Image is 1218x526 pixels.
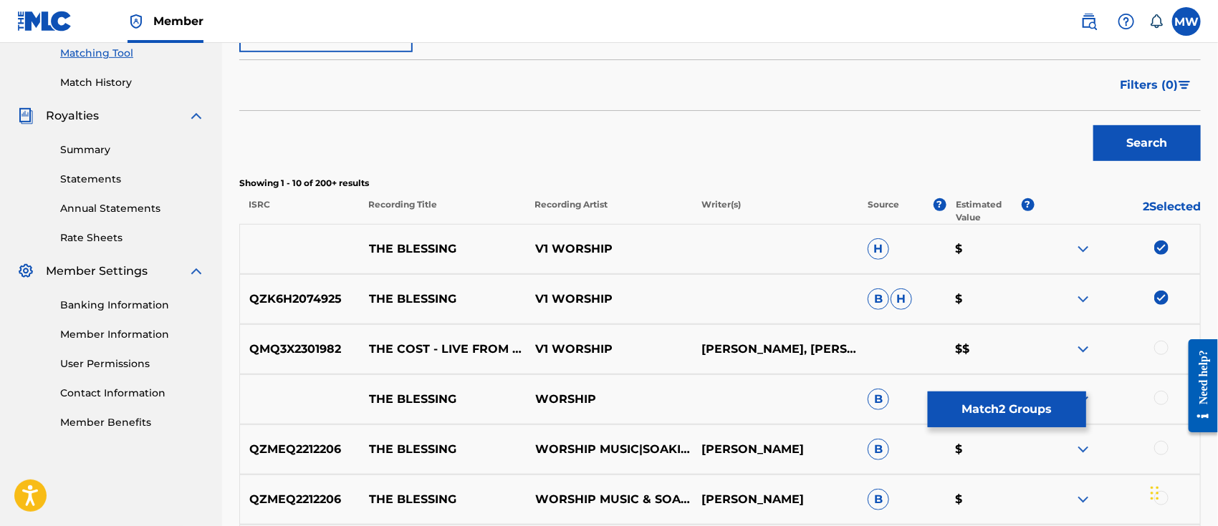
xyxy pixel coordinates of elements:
img: deselect [1154,291,1169,305]
img: Top Rightsholder [128,13,145,30]
p: V1 WORSHIP [525,240,691,258]
p: V1 WORSHIP [525,341,691,358]
p: WORSHIP MUSIC & SOAKING WORSHIP [525,491,691,508]
span: B [868,489,889,510]
span: Member Settings [46,263,148,280]
p: THE COST - LIVE FROM BREAKERS CONFERENCE [359,341,525,358]
img: expand [1075,391,1092,408]
p: THE BLESSING [359,291,525,308]
a: Banking Information [60,298,205,313]
p: Writer(s) [691,198,858,224]
p: QZMEQ2212206 [240,491,359,508]
p: Recording Title [359,198,525,224]
p: $ [946,291,1034,308]
p: Showing 1 - 10 of 200+ results [239,177,1201,190]
p: THE BLESSING [359,391,525,408]
p: QMQ3X2301982 [240,341,359,358]
img: expand [1075,341,1092,358]
a: Member Benefits [60,415,205,430]
div: Help [1112,7,1141,36]
img: expand [1075,291,1092,308]
p: $ [946,391,1034,408]
p: THE BLESSING [359,491,525,508]
a: Member Information [60,327,205,342]
div: Drag [1151,472,1159,515]
a: Summary [60,142,205,157]
div: User Menu [1172,7,1201,36]
a: Statements [60,172,205,187]
p: [PERSON_NAME] [692,491,858,508]
div: Notifications [1149,14,1164,29]
img: expand [1075,441,1092,458]
a: Match History [60,75,205,90]
p: WORSHIP MUSIC|SOAKING WORSHIP [525,441,691,458]
span: H [891,288,912,310]
img: Member Settings [17,263,34,280]
img: expand [188,263,205,280]
p: V1 WORSHIP [525,291,691,308]
p: Source [868,198,899,224]
img: expand [1075,240,1092,258]
button: Match2 Groups [928,391,1086,427]
a: Public Search [1075,7,1103,36]
span: Royalties [46,107,99,125]
p: [PERSON_NAME] [692,441,858,458]
span: B [868,288,889,310]
img: Royalties [17,107,34,125]
p: Estimated Value [956,198,1022,224]
p: THE BLESSING [359,441,525,458]
a: Annual Statements [60,201,205,216]
iframe: Resource Center [1178,328,1218,444]
span: B [868,439,889,460]
p: WORSHIP [525,391,691,408]
p: ISRC [239,198,359,224]
p: $ [946,240,1034,258]
span: ? [1022,198,1035,211]
button: Filters (0) [1111,67,1201,103]
a: User Permissions [60,356,205,371]
img: expand [188,107,205,125]
span: Member [153,13,203,29]
a: Contact Information [60,386,205,401]
span: H [868,238,889,260]
span: ? [934,198,946,211]
p: 2 Selected [1035,198,1201,224]
a: Rate Sheets [60,230,205,245]
span: B [868,389,889,410]
p: $ [946,441,1034,458]
iframe: Chat Widget [1146,457,1218,526]
p: QZK6H2074925 [240,291,359,308]
img: help [1118,13,1135,30]
p: QZMEQ2212206 [240,441,359,458]
p: $$ [946,341,1034,358]
button: Search [1093,125,1201,161]
img: expand [1075,491,1092,508]
span: Filters ( 0 ) [1120,77,1178,94]
a: Matching Tool [60,46,205,61]
img: deselect [1154,240,1169,255]
p: [PERSON_NAME], [PERSON_NAME], [PERSON_NAME], [PERSON_NAME] [692,341,858,358]
img: search [1080,13,1098,30]
p: Recording Artist [525,198,691,224]
p: $ [946,491,1034,508]
img: filter [1179,81,1191,89]
img: MLC Logo [17,11,72,31]
p: THE BLESSING [359,240,525,258]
